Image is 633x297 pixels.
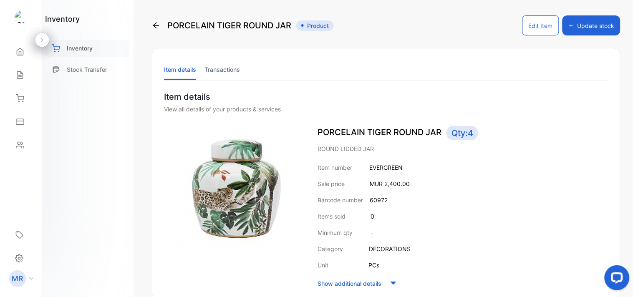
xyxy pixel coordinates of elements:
div: PORCELAIN TIGER ROUND JAR [152,15,334,35]
p: Category [318,244,343,253]
p: Items sold [318,212,346,221]
img: logo [15,11,27,23]
iframe: LiveChat chat widget [598,262,633,297]
p: Minimum qty [318,228,353,237]
div: View all details of your products & services [164,105,608,113]
a: Inventory [45,40,130,57]
p: PORCELAIN TIGER ROUND JAR [318,126,608,140]
li: Item details [164,59,196,80]
p: PCs [368,261,379,269]
span: MUR 2,400.00 [370,180,410,187]
p: MR [12,273,23,284]
p: DECORATIONS [369,244,411,253]
h1: inventory [45,13,80,25]
span: Qty: 4 [446,126,478,140]
img: item [164,126,301,257]
p: ROUND LIDDED JAR [318,144,608,153]
p: Barcode number [318,196,363,204]
p: Item details [164,91,608,103]
p: - [371,228,373,237]
p: Inventory [67,44,93,53]
span: Product [296,20,334,31]
p: Unit [318,261,328,269]
a: Stock Transfer [45,61,130,78]
p: Stock Transfer [67,65,107,74]
li: Transactions [204,59,240,80]
p: 0 [371,212,374,221]
p: Item number [318,163,352,172]
button: Update stock [562,15,620,35]
p: 60972 [370,196,388,204]
p: EVERGREEN [369,163,403,172]
p: Sale price [318,179,345,188]
button: Edit Item [522,15,559,35]
p: Show additional details [318,279,381,288]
